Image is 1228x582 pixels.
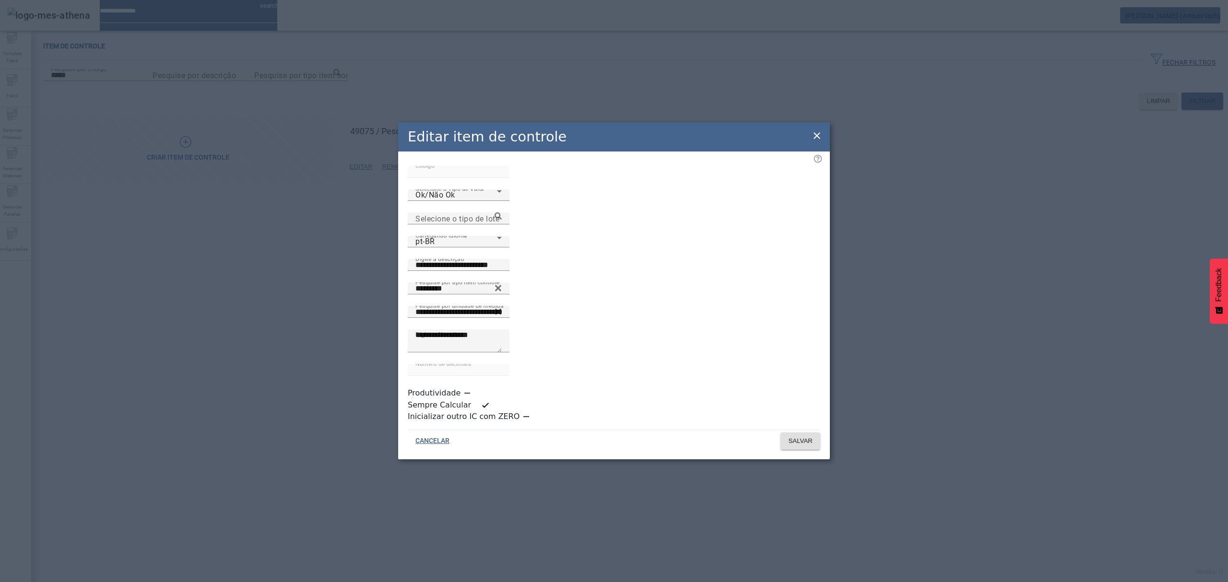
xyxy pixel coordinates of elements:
h2: Editar item de controle [408,127,567,147]
label: Sempre Calcular [408,399,473,411]
label: Produtividade [408,387,462,399]
mat-label: Pesquise por tipo item controle [415,279,499,285]
input: Number [415,283,502,294]
span: CANCELAR [415,436,449,446]
input: Number [415,306,502,318]
button: Feedback - Mostrar pesquisa [1210,258,1228,324]
mat-label: Selecione o tipo de lote [415,214,499,223]
span: pt-BR [415,237,435,246]
mat-label: Digite a descrição [415,255,464,262]
mat-label: Digite a fórmula [415,331,460,338]
button: CANCELAR [408,432,457,450]
span: SALVAR [788,436,813,446]
mat-label: Número de decimais [415,360,471,367]
span: Feedback [1215,268,1223,302]
span: Ok/Não Ok [415,190,455,199]
label: Inicializar outro IC com ZERO [408,411,521,422]
mat-label: Código [415,162,435,169]
input: Number [415,213,502,224]
button: SALVAR [780,432,820,450]
mat-label: Pesquise por unidade de medida [415,302,504,309]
